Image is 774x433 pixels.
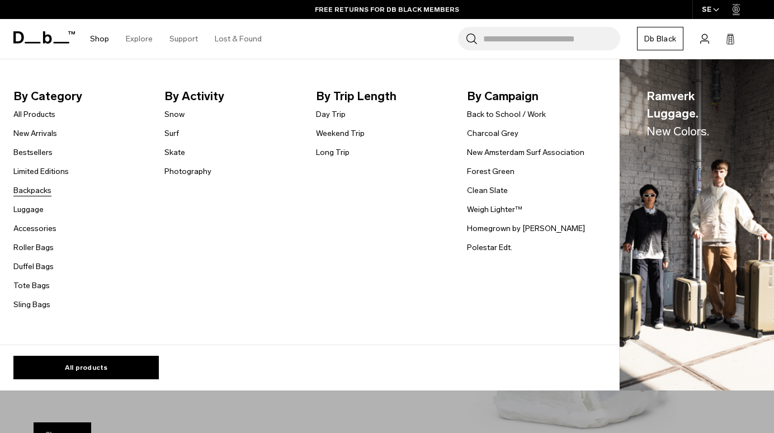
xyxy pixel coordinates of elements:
[215,19,262,59] a: Lost & Found
[467,204,522,215] a: Weigh Lighter™
[13,242,54,253] a: Roller Bags
[467,87,600,105] span: By Campaign
[315,4,459,15] a: FREE RETURNS FOR DB BLACK MEMBERS
[90,19,109,59] a: Shop
[637,27,683,50] a: Db Black
[467,109,546,120] a: Back to School / Work
[164,166,211,177] a: Photography
[126,19,153,59] a: Explore
[467,147,584,158] a: New Amsterdam Surf Association
[13,356,159,379] a: All products
[82,19,270,59] nav: Main Navigation
[316,109,346,120] a: Day Trip
[316,147,350,158] a: Long Trip
[620,59,774,391] a: Ramverk Luggage.New Colors. Db
[13,185,51,196] a: Backpacks
[646,87,747,140] span: Ramverk Luggage.
[620,59,774,391] img: Db
[316,128,365,139] a: Weekend Trip
[13,109,55,120] a: All Products
[13,280,50,291] a: Tote Bags
[13,166,69,177] a: Limited Editions
[646,124,709,138] span: New Colors.
[467,242,512,253] a: Polestar Edt.
[164,147,185,158] a: Skate
[13,204,44,215] a: Luggage
[164,87,298,105] span: By Activity
[164,128,179,139] a: Surf
[13,299,50,310] a: Sling Bags
[13,128,57,139] a: New Arrivals
[467,166,515,177] a: Forest Green
[467,223,585,234] a: Homegrown by [PERSON_NAME]
[316,87,449,105] span: By Trip Length
[164,109,185,120] a: Snow
[13,147,53,158] a: Bestsellers
[13,87,147,105] span: By Category
[467,185,508,196] a: Clean Slate
[467,128,518,139] a: Charcoal Grey
[169,19,198,59] a: Support
[13,261,54,272] a: Duffel Bags
[13,223,56,234] a: Accessories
